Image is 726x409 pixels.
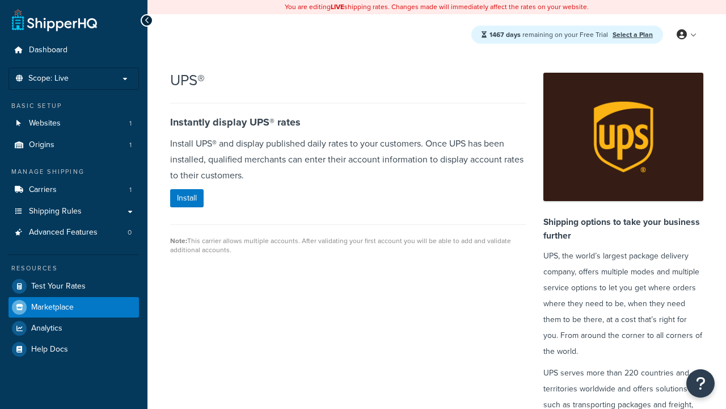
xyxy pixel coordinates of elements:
[543,73,703,201] img: app-ups.png
[9,113,139,134] li: Websites
[29,119,61,128] span: Websites
[9,276,139,297] a: Test Your Rates
[128,228,132,237] span: 0
[9,167,139,177] div: Manage Shipping
[29,45,67,55] span: Dashboard
[170,115,526,130] h4: Instantly display UPS® rates
[9,180,139,201] li: Carriers
[9,201,139,222] a: Shipping Rules
[9,135,139,156] a: Origins1
[170,72,205,89] h2: UPS®
[129,119,132,128] span: 1
[29,228,98,237] span: Advanced Features
[129,185,132,195] span: 1
[9,297,139,318] a: Marketplace
[170,136,526,183] p: Install UPS® and display published daily rates to your customers. Once UPS has been installed, qu...
[9,40,139,61] a: Dashboard
[489,30,521,40] strong: 1467 days
[31,303,74,312] span: Marketplace
[613,30,653,40] a: Select a Plan
[29,140,54,150] span: Origins
[9,135,139,156] li: Origins
[29,185,57,195] span: Carriers
[129,140,132,150] span: 1
[9,318,139,339] a: Analytics
[29,207,82,216] span: Shipping Rules
[31,324,62,333] span: Analytics
[9,339,139,360] a: Help Docs
[543,248,703,360] p: UPS, the world’s largest package delivery company, offers multiple modes and multiple service opt...
[331,2,344,12] b: LIVE
[9,101,139,111] div: Basic Setup
[489,30,610,40] span: remaining on your Free Trial
[31,345,68,354] span: Help Docs
[28,74,69,84] span: Scope: Live
[9,264,139,273] div: Resources
[170,236,526,254] div: This carrier allows multiple accounts. After validating your first account you will be able to ad...
[9,222,139,243] a: Advanced Features0
[686,369,715,398] button: Open Resource Center
[31,282,86,291] span: Test Your Rates
[9,113,139,134] a: Websites1
[543,215,703,243] h4: Shipping options to take your business further
[9,180,139,201] a: Carriers1
[170,189,204,207] button: Install
[170,236,187,246] strong: Note:
[9,222,139,243] li: Advanced Features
